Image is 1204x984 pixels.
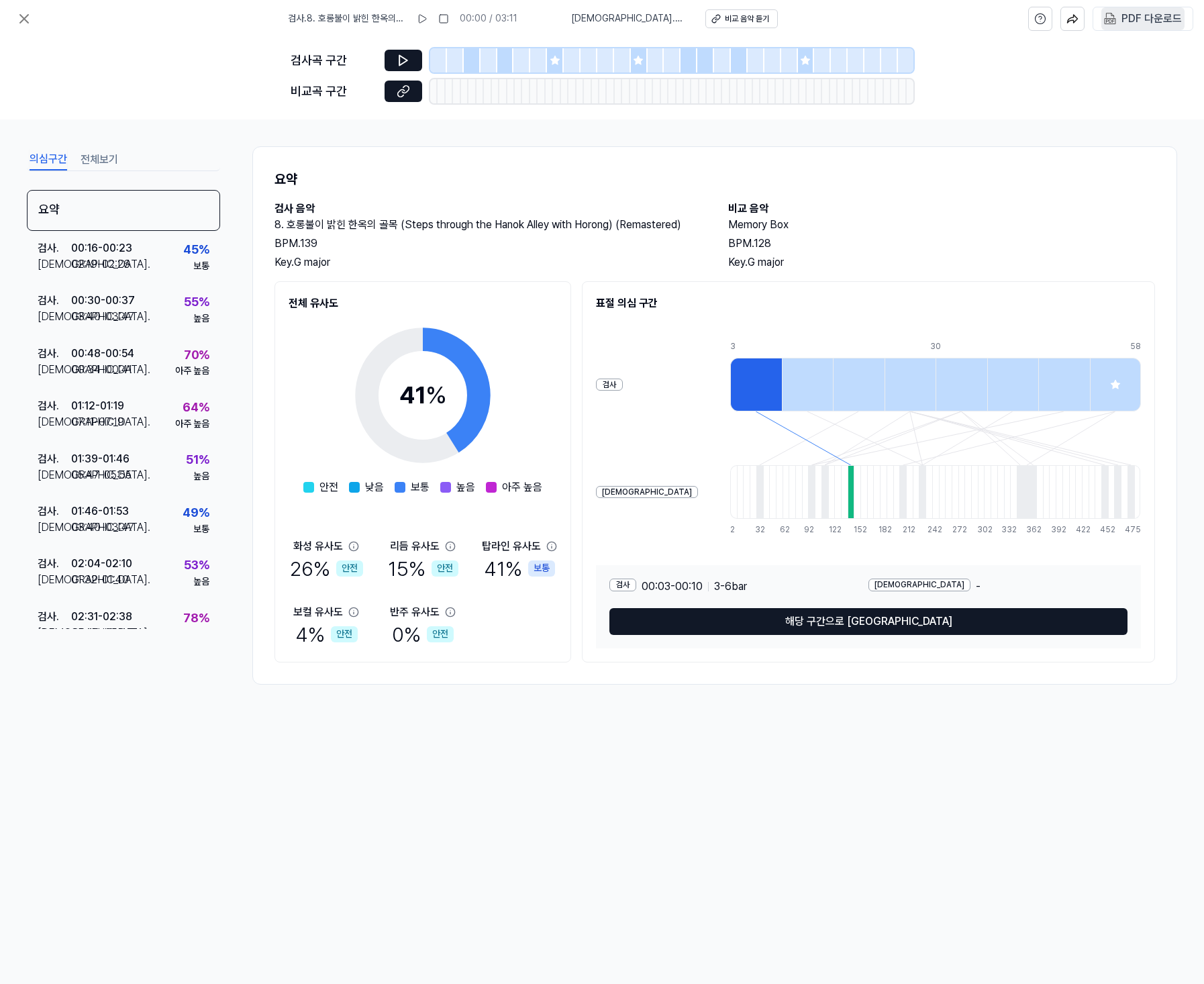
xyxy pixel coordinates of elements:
div: 55 % [184,293,209,312]
div: 안전 [432,560,458,577]
div: 보통 [528,560,555,577]
div: - [868,579,1127,595]
button: 전체보기 [81,149,118,170]
div: 검사 [609,579,636,591]
div: 2 [730,524,737,536]
div: [DEMOGRAPHIC_DATA] . [38,414,71,430]
div: 안전 [331,626,358,642]
span: 보통 [411,479,430,495]
div: 62 [780,524,787,536]
div: 32 [755,524,762,536]
div: 182 [879,524,885,536]
div: 362 [1026,524,1033,536]
div: 392 [1051,524,1058,536]
div: 검사 . [38,293,71,309]
div: 안전 [336,560,363,577]
div: 01:46 - 01:53 [71,503,129,520]
div: 00:00 / 03:11 [460,12,517,26]
div: 122 [829,524,836,536]
div: [DEMOGRAPHIC_DATA] . [38,309,71,325]
div: 01:39 - 01:46 [71,451,130,467]
div: Key. G major [274,254,701,270]
div: 탑라인 유사도 [482,538,541,554]
div: 아주 높음 [175,364,209,378]
div: 03:40 - 03:47 [71,309,134,325]
div: [DEMOGRAPHIC_DATA] [596,486,698,499]
div: 높음 [193,312,209,326]
div: 검사 . [38,240,71,256]
div: 검사 . [38,398,71,414]
div: 01:12 - 01:19 [71,398,124,414]
div: 212 [903,524,909,536]
div: 검사곡 구간 [291,51,377,70]
div: 302 [977,524,984,536]
h2: 표절 의심 구간 [596,295,1141,311]
div: 49 % [183,503,209,523]
div: 검사 . [38,451,71,467]
div: 01:32 - 01:40 [71,572,129,588]
div: 152 [854,524,860,536]
div: 05:40 - 05:47 [71,625,133,641]
h2: Memory Box [728,217,1155,233]
div: 리듬 유사도 [390,538,440,554]
div: 30 [930,341,982,352]
div: 452 [1100,524,1107,536]
button: help [1028,7,1052,31]
div: 78 % [183,609,209,628]
h2: 검사 음악 [274,201,701,217]
h1: 요약 [274,168,1155,190]
div: [DEMOGRAPHIC_DATA] . [38,625,71,641]
div: 422 [1076,524,1083,536]
div: 4 % [295,620,358,648]
div: 41 [399,377,447,413]
div: 00:30 - 00:37 [71,293,135,309]
span: 안전 [319,479,338,495]
span: 3 - 6 bar [714,579,747,595]
div: [DEMOGRAPHIC_DATA] . [38,520,71,536]
button: 비교 음악 듣기 [705,9,778,28]
div: 보컬 유사도 [293,604,343,620]
div: 41 % [484,554,555,583]
div: 00:34 - 00:41 [71,362,132,378]
button: 의심구간 [30,149,67,170]
div: 02:19 - 02:26 [71,256,130,273]
div: 보통 [193,523,209,536]
div: 검사 . [38,503,71,520]
div: 00:48 - 00:54 [71,346,134,362]
span: 높음 [456,479,475,495]
span: 아주 높음 [502,479,542,495]
div: 3 [730,341,782,352]
div: [DEMOGRAPHIC_DATA] . [38,362,71,378]
div: 26 % [290,554,363,583]
div: 검사 . [38,609,71,625]
h2: 8. 호롱불이 밝힌 한옥의 골목 (Steps through the Hanok Alley with Horong) (Remastered) [274,217,701,233]
div: 272 [952,524,959,536]
div: BPM. 128 [728,236,1155,252]
div: 보통 [193,260,209,273]
div: PDF 다운로드 [1121,10,1182,28]
h2: 비교 음악 [728,201,1155,217]
div: 03:40 - 03:47 [71,520,134,536]
div: 475 [1125,524,1141,536]
div: 92 [804,524,811,536]
svg: help [1034,12,1046,26]
div: 53 % [184,556,209,575]
div: 검사 . [38,556,71,572]
div: [DEMOGRAPHIC_DATA] . [38,256,71,273]
button: PDF 다운로드 [1101,7,1185,30]
div: 15 % [388,554,458,583]
div: 51 % [186,450,209,470]
div: 안전 [427,626,454,642]
span: [DEMOGRAPHIC_DATA] . Memory Box [571,12,689,26]
div: 요약 [27,190,220,231]
span: % [425,381,447,409]
div: 58 [1130,341,1141,352]
div: 비교곡 구간 [291,82,377,101]
span: 낮음 [365,479,384,495]
div: BPM. 139 [274,236,701,252]
div: 02:31 - 02:38 [71,609,132,625]
div: 45 % [183,240,209,260]
h2: 전체 유사도 [289,295,557,311]
span: 검사 . 8. 호롱불이 밝힌 한옥의 골목 (Steps through the Hanok Alley with Horong) (Remastered) [288,12,406,26]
